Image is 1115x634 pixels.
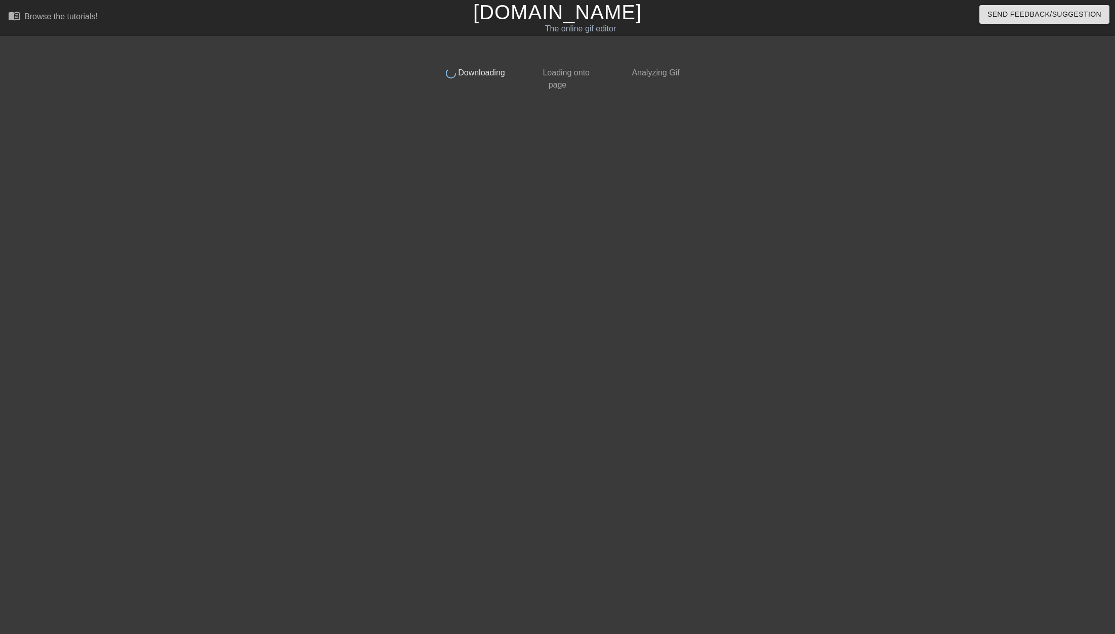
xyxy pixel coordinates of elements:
[456,68,505,77] span: Downloading
[8,10,20,22] span: menu_book
[8,10,98,25] a: Browse the tutorials!
[377,23,784,35] div: The online gif editor
[979,5,1109,24] button: Send Feedback/Suggestion
[987,8,1101,21] span: Send Feedback/Suggestion
[473,1,642,23] a: [DOMAIN_NAME]
[24,12,98,21] div: Browse the tutorials!
[541,68,590,89] span: Loading onto page
[630,68,680,77] span: Analyzing Gif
